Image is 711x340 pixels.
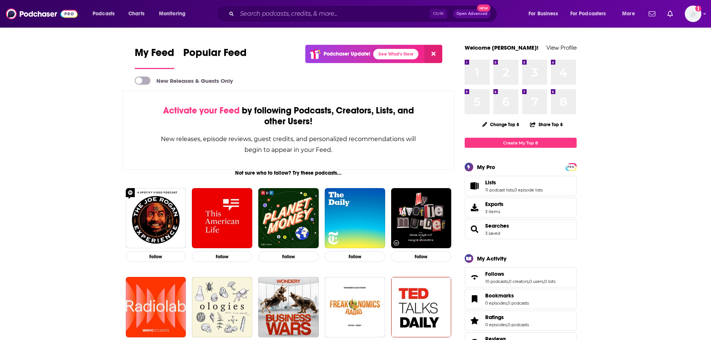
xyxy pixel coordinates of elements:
a: 0 podcasts [508,300,529,306]
a: PRO [567,164,576,169]
span: Exports [485,201,503,208]
div: Search podcasts, credits, & more... [224,5,504,22]
img: TED Talks Daily [391,277,452,337]
a: 10 podcasts [485,279,508,284]
span: My Feed [135,46,174,63]
a: Show notifications dropdown [646,7,658,20]
img: Ologies with Alie Ward [192,277,252,337]
img: The Joe Rogan Experience [126,188,186,249]
a: Lists [485,179,543,186]
img: My Favorite Murder with Karen Kilgariff and Georgia Hardstark [391,188,452,249]
a: Ratings [485,314,529,321]
div: My Pro [477,163,495,171]
a: 0 podcasts [508,322,529,327]
button: Share Top 8 [530,117,563,132]
button: Follow [126,251,186,262]
p: Podchaser Update! [324,51,370,57]
button: Follow [325,251,385,262]
a: 0 users [529,279,543,284]
button: open menu [565,8,617,20]
a: 3 saved [485,231,500,236]
span: Ratings [465,311,577,331]
a: New Releases & Guests Only [135,77,233,85]
input: Search podcasts, credits, & more... [237,8,430,20]
span: Logged in as rarjune [685,6,701,22]
span: Bookmarks [465,289,577,309]
button: open menu [523,8,567,20]
a: Business Wars [258,277,319,337]
span: PRO [567,164,576,170]
a: Searches [485,222,509,229]
span: For Podcasters [570,9,606,19]
button: open menu [154,8,195,20]
img: Radiolab [126,277,186,337]
span: Lists [485,179,496,186]
a: The Daily [325,188,385,249]
a: Lists [467,181,482,191]
a: Follows [485,271,555,277]
span: Open Advanced [456,12,487,16]
button: Follow [258,251,319,262]
div: by following Podcasts, Creators, Lists, and other Users! [160,105,417,127]
span: , [507,322,508,327]
a: Create My Top 8 [465,138,577,148]
span: Podcasts [93,9,115,19]
span: , [508,279,509,284]
a: 0 creators [509,279,528,284]
span: Charts [128,9,144,19]
img: Podchaser - Follow, Share and Rate Podcasts [6,7,78,21]
a: Follows [467,272,482,283]
span: More [622,9,635,19]
img: This American Life [192,188,252,249]
a: 0 episode lists [514,187,543,193]
span: Monitoring [159,9,185,19]
a: Show notifications dropdown [664,7,676,20]
img: Planet Money [258,188,319,249]
svg: Add a profile image [695,6,701,12]
a: Ratings [467,315,482,326]
span: Searches [465,219,577,239]
a: Bookmarks [467,294,482,304]
span: Activate your Feed [163,105,240,116]
span: Popular Feed [183,46,247,63]
span: Exports [467,202,482,213]
a: Charts [124,8,149,20]
a: Popular Feed [183,46,247,69]
span: For Business [528,9,558,19]
a: 0 lists [544,279,555,284]
button: Show profile menu [685,6,701,22]
a: Bookmarks [485,292,529,299]
button: Follow [192,251,252,262]
a: View Profile [546,44,577,51]
span: Bookmarks [485,292,514,299]
img: User Profile [685,6,701,22]
span: Lists [465,176,577,196]
a: Welcome [PERSON_NAME]! [465,44,539,51]
a: Exports [465,197,577,218]
span: 3 items [485,209,503,214]
span: Ratings [485,314,504,321]
img: Freakonomics Radio [325,277,385,337]
a: 0 episodes [485,300,507,306]
button: open menu [87,8,124,20]
button: Change Top 8 [478,120,524,129]
a: See What's New [373,49,418,59]
div: Not sure who to follow? Try these podcasts... [123,170,455,176]
span: , [507,300,508,306]
span: Follows [465,267,577,287]
button: Open AdvancedNew [453,9,491,18]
